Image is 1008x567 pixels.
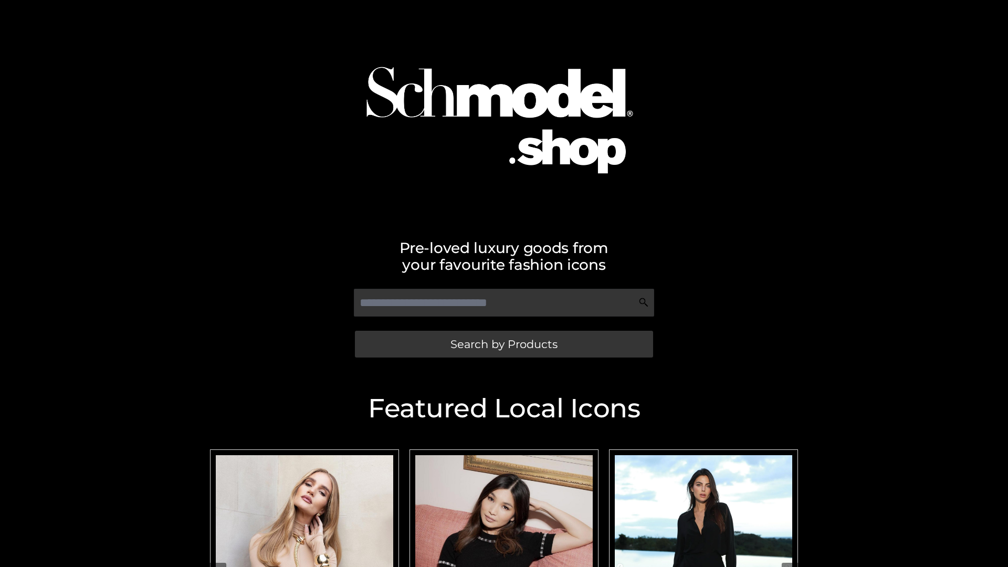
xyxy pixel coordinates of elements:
a: Search by Products [355,331,653,358]
h2: Featured Local Icons​ [205,395,803,422]
h2: Pre-loved luxury goods from your favourite fashion icons [205,239,803,273]
span: Search by Products [450,339,558,350]
img: Search Icon [638,297,649,308]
